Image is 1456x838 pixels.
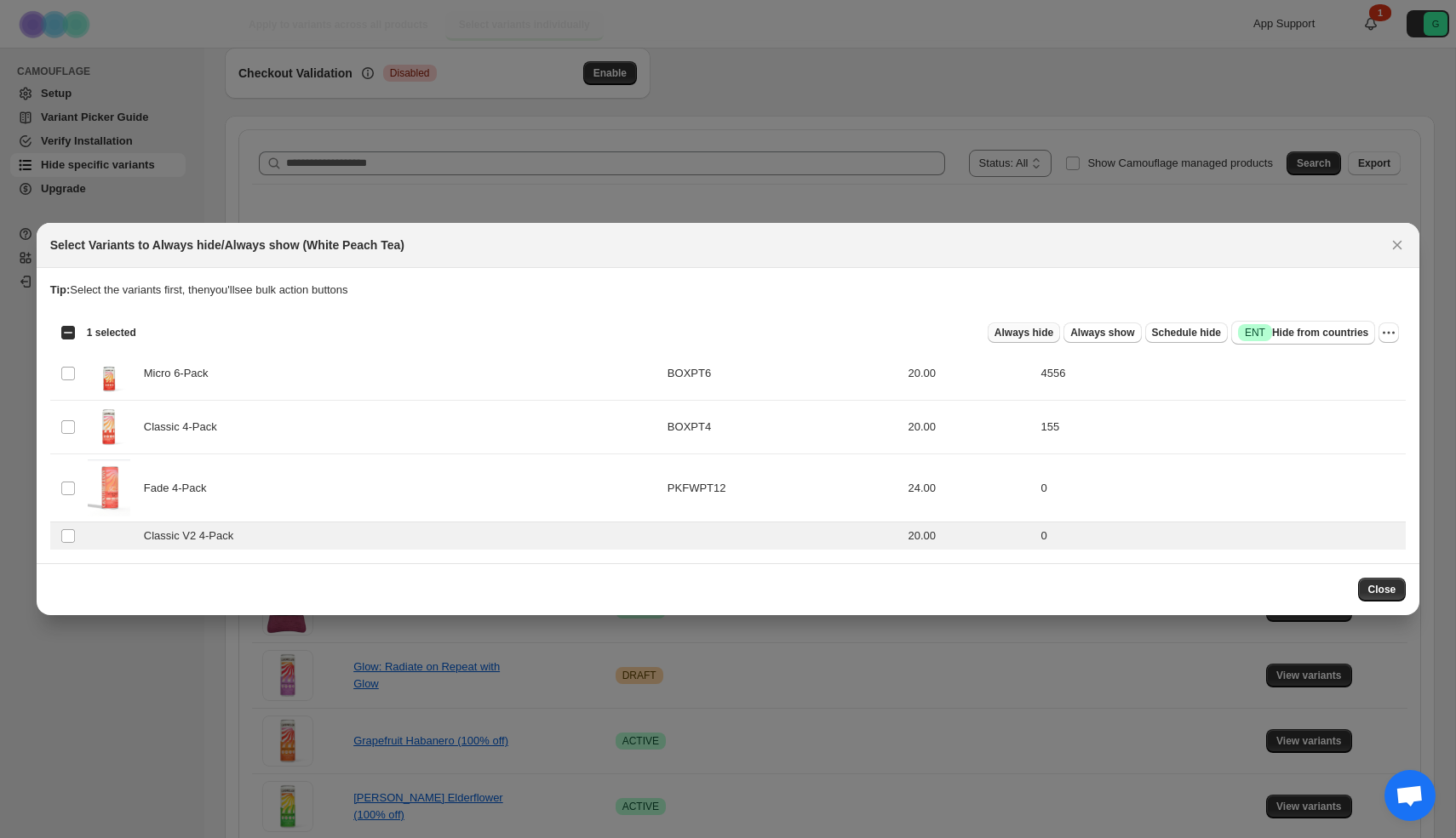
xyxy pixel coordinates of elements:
strong: Tip: [50,283,71,296]
img: WhitePeachTea_8oz_Profile_1200px_thumbnail.png [88,352,130,395]
td: 155 [1036,401,1407,454]
button: SuccessENTHide from countries [1231,321,1375,345]
span: Hide from countries [1238,324,1368,341]
td: 20.00 [903,522,1035,550]
button: Schedule hide [1145,322,1228,343]
td: 0 [1036,454,1407,522]
td: 20.00 [903,401,1035,454]
button: Close [1385,233,1409,257]
span: Classic V2 4-Pack [144,527,243,544]
div: Open chat [1384,770,1436,821]
span: Fade 4-Pack [144,480,216,497]
img: WhitePeachTea_12oz_Profile_1200px_thumbnail.png [88,406,130,448]
span: Micro 6-Pack [144,365,218,382]
td: 20.00 [903,347,1035,401]
img: Screenshot_2025-10-09_at_12.50.29_PM.png [88,459,130,516]
td: BOXPT6 [662,347,903,401]
td: BOXPT4 [662,401,903,454]
h2: Select Variants to Always hide/Always show (White Peach Tea) [50,237,404,254]
td: 24.00 [903,454,1035,522]
button: Always show [1063,322,1141,343]
span: Always show [1070,326,1134,339]
button: Close [1358,578,1407,601]
span: Schedule hide [1152,326,1221,339]
span: 1 selected [87,326,136,339]
span: Close [1368,583,1396,596]
td: 4556 [1036,347,1407,401]
td: PKFWPT12 [662,454,903,522]
span: Classic 4-Pack [144,419,226,436]
span: ENT [1245,326,1265,339]
button: More actions [1379,322,1399,343]
button: Always hide [988,322,1060,343]
p: Select the variants first, then you'll see bulk action buttons [50,282,1407,299]
td: 0 [1036,522,1407,550]
span: Always hide [995,326,1053,339]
